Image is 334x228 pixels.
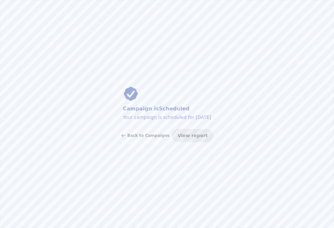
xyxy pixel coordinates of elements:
span: Back to Campaigns [127,134,169,138]
p: Your campaign is scheduled for [DATE] [123,113,211,121]
span: View report [177,133,207,138]
h2: Campaign is Scheduled [123,104,211,113]
button: View report [172,129,213,142]
button: Back to Campaigns [121,129,169,142]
